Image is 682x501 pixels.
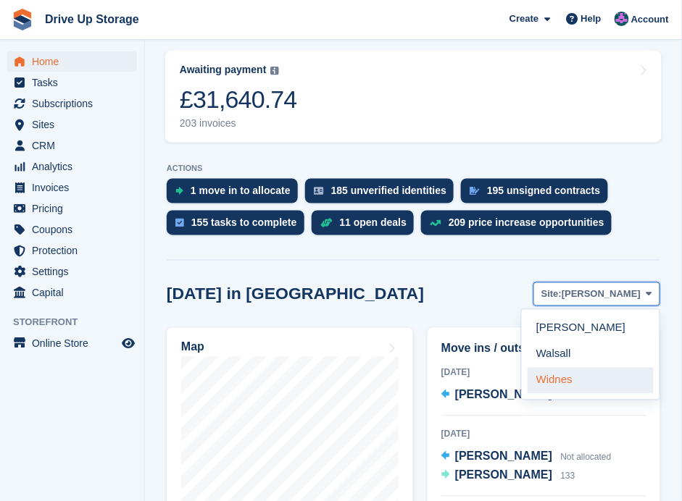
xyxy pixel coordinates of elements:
img: move_ins_to_allocate_icon-fdf77a2bb77ea45bf5b3d319d69a93e2d87916cf1d5bf7949dd705db3b84f3ca.svg [175,187,183,195]
a: menu [7,198,137,219]
span: Not allocated [561,452,612,463]
span: 133 [561,471,575,481]
div: 11 open deals [340,217,407,229]
a: 155 tasks to complete [167,211,312,243]
a: [PERSON_NAME] Not allocated [441,448,612,467]
a: Walsall [528,342,654,368]
span: [PERSON_NAME] [455,450,552,463]
img: icon-info-grey-7440780725fd019a000dd9b08b2336e03edf1995a4989e88bcd33f0948082b44.svg [270,67,279,75]
img: contract_signature_icon-13c848040528278c33f63329250d36e43548de30e8caae1d1a13099fd9432cc5.svg [470,187,480,195]
a: Drive Up Storage [39,7,145,31]
span: Protection [32,240,119,261]
a: 1 move in to allocate [167,179,305,211]
img: stora-icon-8386f47178a22dfd0bd8f6a31ec36ba5ce8667c1dd55bd0f319d3a0aa187defe.svg [12,9,33,30]
a: menu [7,177,137,198]
span: Settings [32,261,119,282]
a: menu [7,240,137,261]
span: Home [32,51,119,72]
span: Online Store [32,333,119,353]
span: Site: [541,287,562,302]
div: £31,640.74 [180,85,297,114]
img: Andy [615,12,629,26]
a: Awaiting payment £31,640.74 203 invoices [165,51,662,143]
span: Sites [32,114,119,135]
span: Storefront [13,315,144,329]
div: 155 tasks to complete [191,217,297,229]
div: 203 invoices [180,117,297,130]
span: Account [631,12,669,27]
a: menu [7,261,137,282]
div: [DATE] [441,366,646,379]
a: 209 price increase opportunities [421,211,619,243]
div: 1 move in to allocate [191,185,291,197]
button: Site: [PERSON_NAME] [533,282,660,306]
span: Invoices [32,177,119,198]
img: price_increase_opportunities-93ffe204e8149a01c8c9dc8f82e8f89637d9d84a8eef4429ea346261dce0b2c0.svg [430,220,441,227]
a: 185 unverified identities [305,179,462,211]
a: 195 unsigned contracts [461,179,615,211]
a: menu [7,333,137,353]
span: Help [581,12,602,26]
a: menu [7,114,137,135]
span: Create [510,12,538,26]
span: Analytics [32,156,119,177]
span: Coupons [32,219,119,240]
h2: Move ins / outs [441,340,646,358]
div: 209 price increase opportunities [449,217,604,229]
img: task-75834270c22a3079a89374b754ae025e5fb1db73e45f91037f5363f120a921f8.svg [175,219,184,227]
a: 11 open deals [312,211,422,243]
a: menu [7,51,137,72]
img: verify_identity-adf6edd0f0f0b5bbfe63781bf79b02c33cf7c696d77639b501bdc392416b5a36.svg [314,187,324,195]
img: deal-1b604bf984904fb50ccaf53a9ad4b4a5d6e5aea283cecdc64d6e3604feb123c2.svg [320,218,333,228]
span: [PERSON_NAME] [562,287,641,302]
h2: [DATE] in [GEOGRAPHIC_DATA] [167,285,424,304]
a: menu [7,282,137,303]
span: Subscriptions [32,93,119,114]
a: Widnes [528,368,654,394]
a: menu [7,135,137,156]
span: Pricing [32,198,119,219]
a: [PERSON_NAME] Locker19 [441,387,596,405]
span: Tasks [32,72,119,93]
a: [PERSON_NAME] [528,316,654,342]
span: Capital [32,282,119,303]
div: 195 unsigned contracts [487,185,600,197]
a: Preview store [120,334,137,352]
span: [PERSON_NAME] [455,469,552,481]
a: menu [7,219,137,240]
h2: Map [181,341,204,354]
a: menu [7,72,137,93]
div: Awaiting payment [180,64,267,76]
div: [DATE] [441,428,646,441]
a: menu [7,93,137,114]
div: 185 unverified identities [331,185,447,197]
a: menu [7,156,137,177]
a: [PERSON_NAME] 133 [441,467,575,486]
span: Locker19 [561,391,596,401]
span: CRM [32,135,119,156]
p: ACTIONS [167,164,660,173]
span: [PERSON_NAME] [455,389,552,401]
